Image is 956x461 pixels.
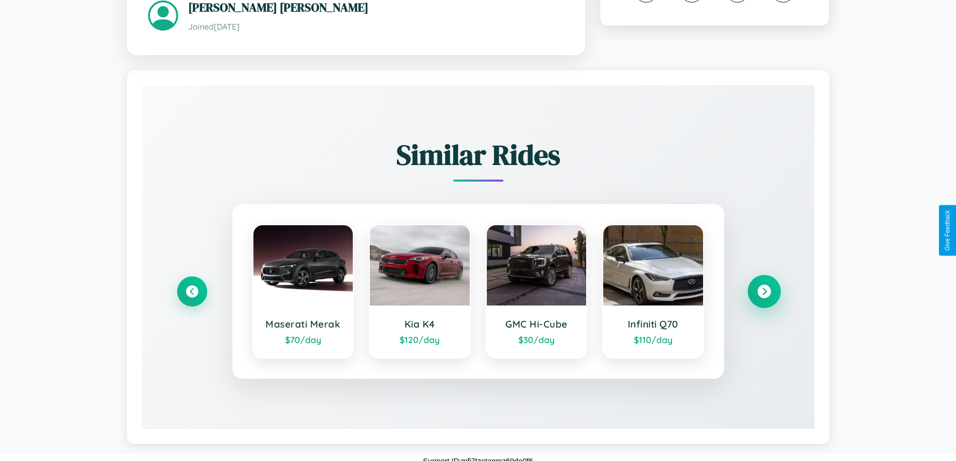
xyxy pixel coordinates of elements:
[263,334,343,345] div: $ 70 /day
[369,224,471,359] a: Kia K4$120/day
[497,318,577,330] h3: GMC Hi-Cube
[380,318,460,330] h3: Kia K4
[497,334,577,345] div: $ 30 /day
[177,135,779,174] h2: Similar Rides
[486,224,588,359] a: GMC Hi-Cube$30/day
[944,210,951,251] div: Give Feedback
[252,224,354,359] a: Maserati Merak$70/day
[380,334,460,345] div: $ 120 /day
[263,318,343,330] h3: Maserati Merak
[613,318,693,330] h3: Infiniti Q70
[602,224,704,359] a: Infiniti Q70$110/day
[188,20,564,34] p: Joined [DATE]
[613,334,693,345] div: $ 110 /day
